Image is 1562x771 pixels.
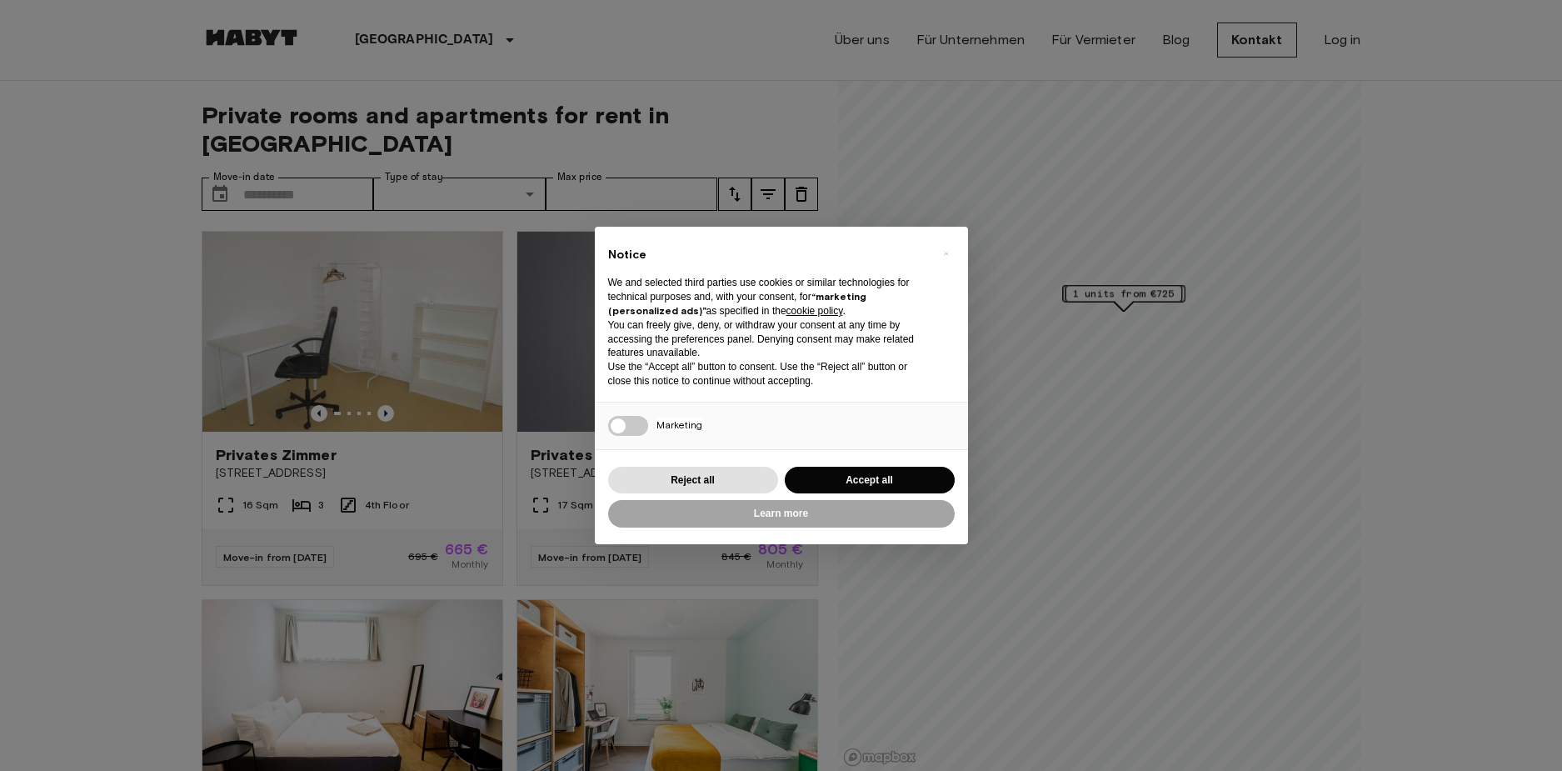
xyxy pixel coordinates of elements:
strong: “marketing (personalized ads)” [608,290,866,317]
p: Use the “Accept all” button to consent. Use the “Reject all” button or close this notice to conti... [608,360,928,388]
span: × [943,243,949,263]
span: Marketing [656,418,702,431]
button: Reject all [608,467,778,494]
p: You can freely give, deny, or withdraw your consent at any time by accessing the preferences pane... [608,318,928,360]
h2: Notice [608,247,928,263]
button: Accept all [785,467,955,494]
button: Learn more [608,500,955,528]
button: Close this notice [933,240,960,267]
p: We and selected third parties use cookies or similar technologies for technical purposes and, wit... [608,276,928,318]
a: cookie policy [786,305,843,317]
